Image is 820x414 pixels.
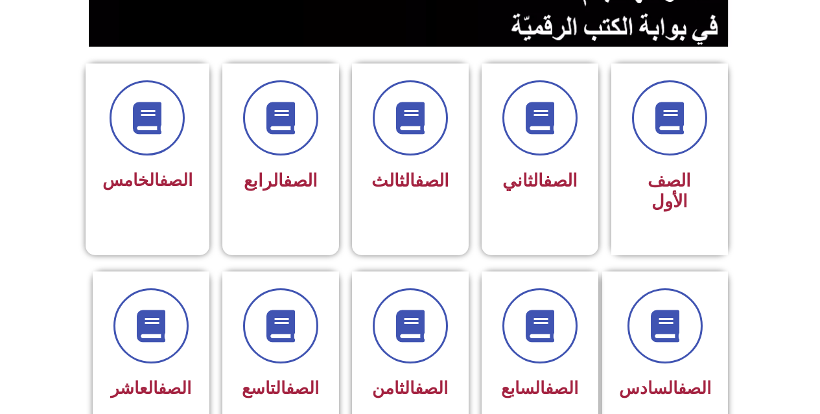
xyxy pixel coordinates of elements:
a: الصف [415,170,449,191]
a: الصف [678,378,711,398]
span: الرابع [244,170,318,191]
span: الثامن [372,378,448,398]
a: الصف [283,170,318,191]
span: الثالث [371,170,449,191]
span: التاسع [242,378,319,398]
span: الخامس [102,170,193,190]
a: الصف [415,378,448,398]
span: السابع [501,378,578,398]
span: السادس [619,378,711,398]
a: الصف [286,378,319,398]
span: العاشر [111,378,191,398]
a: الصف [159,170,193,190]
span: الثاني [502,170,578,191]
a: الصف [543,170,578,191]
span: الصف الأول [648,170,691,212]
a: الصف [545,378,578,398]
a: الصف [158,378,191,398]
